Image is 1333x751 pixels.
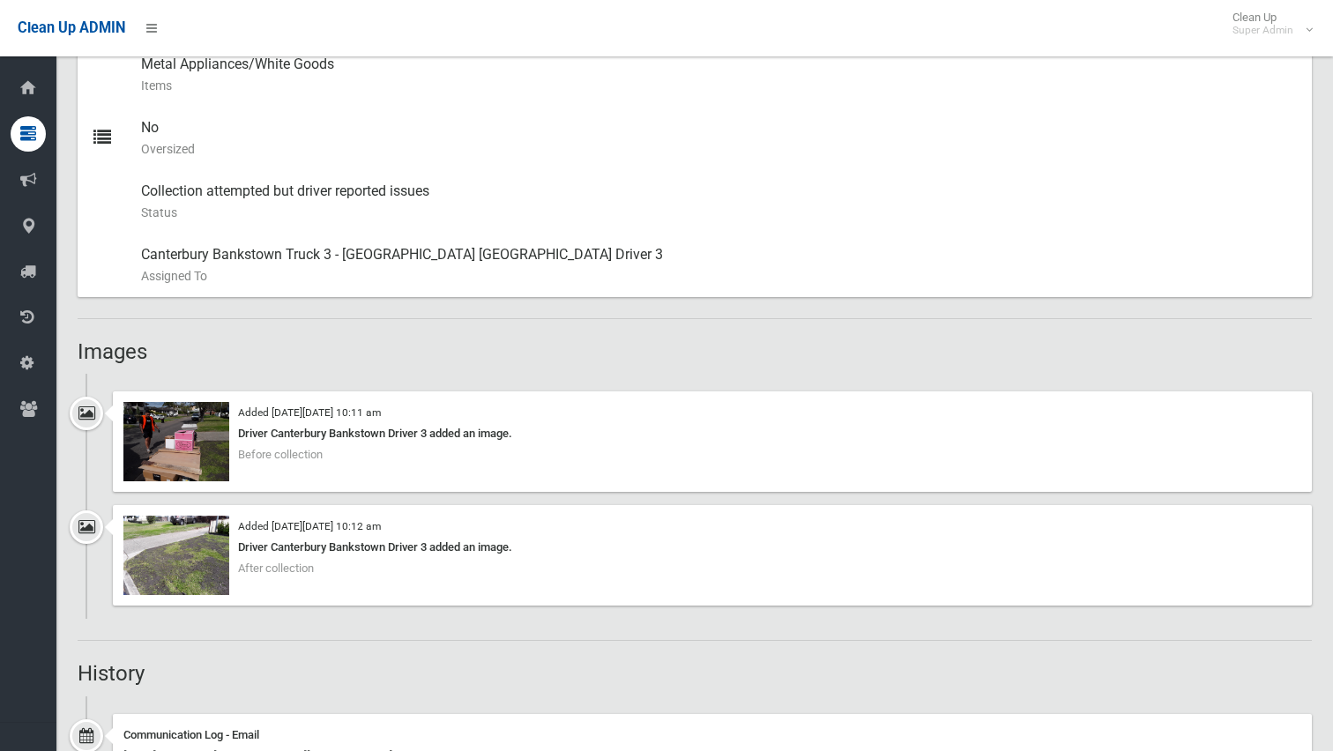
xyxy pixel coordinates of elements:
[141,107,1298,170] div: No
[141,265,1298,286] small: Assigned To
[238,520,381,532] small: Added [DATE][DATE] 10:12 am
[1224,11,1311,37] span: Clean Up
[141,75,1298,96] small: Items
[238,561,314,575] span: After collection
[78,340,1312,363] h2: Images
[141,234,1298,297] div: Canterbury Bankstown Truck 3 - [GEOGRAPHIC_DATA] [GEOGRAPHIC_DATA] Driver 3
[141,138,1298,160] small: Oversized
[1232,24,1293,37] small: Super Admin
[123,725,1301,746] div: Communication Log - Email
[123,516,229,595] img: 2025-09-0810.12.142589833381860084210.jpg
[123,423,1301,444] div: Driver Canterbury Bankstown Driver 3 added an image.
[141,202,1298,223] small: Status
[141,170,1298,234] div: Collection attempted but driver reported issues
[238,448,323,461] span: Before collection
[18,19,125,36] span: Clean Up ADMIN
[78,662,1312,685] h2: History
[123,402,229,481] img: 2025-09-0810.10.212582736231358079854.jpg
[123,537,1301,558] div: Driver Canterbury Bankstown Driver 3 added an image.
[238,406,381,419] small: Added [DATE][DATE] 10:11 am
